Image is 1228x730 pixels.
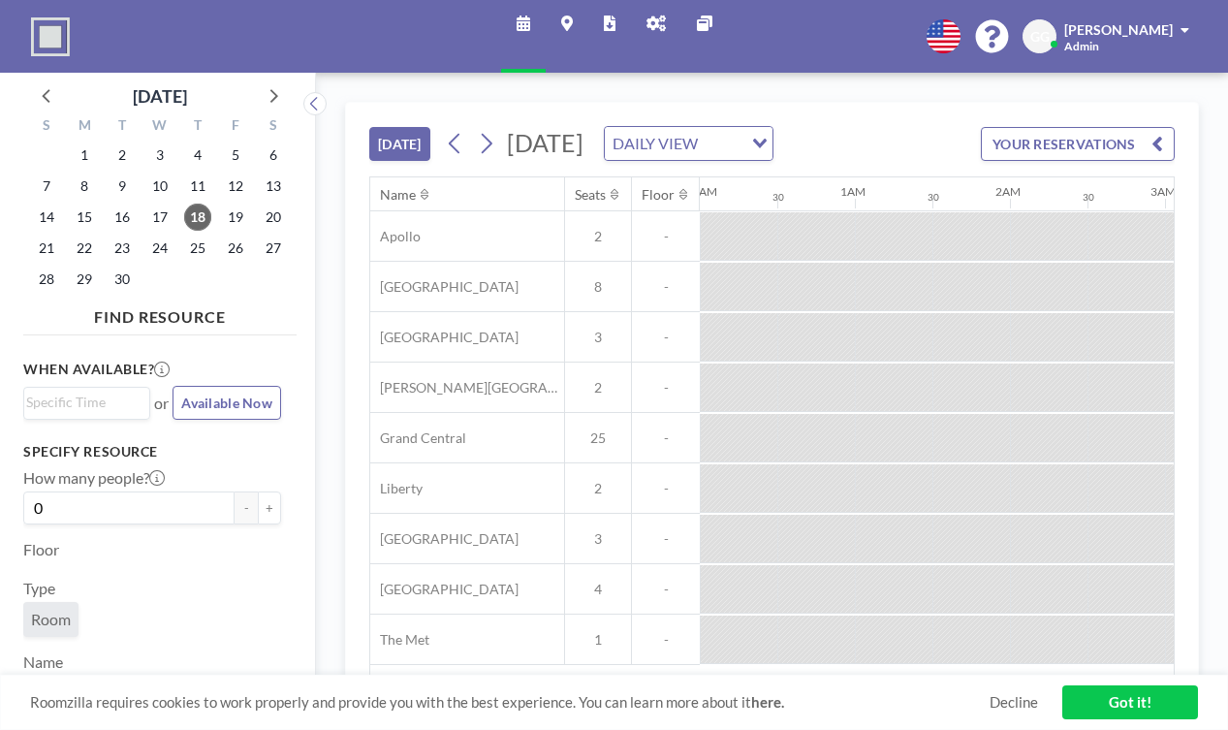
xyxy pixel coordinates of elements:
[565,329,631,346] span: 3
[565,480,631,497] span: 2
[109,204,136,231] span: Tuesday, September 16, 2025
[632,530,700,548] span: -
[184,142,211,169] span: Thursday, September 4, 2025
[104,114,142,140] div: T
[370,480,423,497] span: Liberty
[370,631,429,649] span: The Met
[71,235,98,262] span: Monday, September 22, 2025
[254,114,292,140] div: S
[751,693,784,711] a: here.
[380,186,416,204] div: Name
[154,394,169,413] span: or
[109,235,136,262] span: Tuesday, September 23, 2025
[632,631,700,649] span: -
[23,540,59,559] label: Floor
[26,392,139,413] input: Search for option
[632,228,700,245] span: -
[260,235,287,262] span: Saturday, September 27, 2025
[184,204,211,231] span: Thursday, September 18, 2025
[575,186,606,204] div: Seats
[109,266,136,293] span: Tuesday, September 30, 2025
[565,278,631,296] span: 8
[685,184,717,199] div: 12AM
[1062,685,1198,719] a: Got it!
[23,652,63,672] label: Name
[565,631,631,649] span: 1
[216,114,254,140] div: F
[222,173,249,200] span: Friday, September 12, 2025
[71,142,98,169] span: Monday, September 1, 2025
[605,127,772,160] div: Search for option
[31,17,70,56] img: organization-logo
[66,114,104,140] div: M
[370,581,519,598] span: [GEOGRAPHIC_DATA]
[370,379,564,397] span: [PERSON_NAME][GEOGRAPHIC_DATA]
[23,443,281,460] h3: Specify resource
[565,379,631,397] span: 2
[260,204,287,231] span: Saturday, September 20, 2025
[565,228,631,245] span: 2
[632,278,700,296] span: -
[565,581,631,598] span: 4
[370,228,421,245] span: Apollo
[370,429,466,447] span: Grand Central
[71,204,98,231] span: Monday, September 15, 2025
[990,693,1038,712] a: Decline
[222,204,249,231] span: Friday, September 19, 2025
[260,142,287,169] span: Saturday, September 6, 2025
[28,114,66,140] div: S
[23,468,165,488] label: How many people?
[632,379,700,397] span: -
[632,429,700,447] span: -
[30,693,990,712] span: Roomzilla requires cookies to work properly and provide you with the best experience. You can lea...
[981,127,1175,161] button: YOUR RESERVATIONS
[222,142,249,169] span: Friday, September 5, 2025
[565,530,631,548] span: 3
[181,395,272,411] span: Available Now
[772,191,784,204] div: 30
[260,173,287,200] span: Saturday, September 13, 2025
[184,235,211,262] span: Thursday, September 25, 2025
[1150,184,1176,199] div: 3AM
[1064,21,1173,38] span: [PERSON_NAME]
[31,610,71,629] span: Room
[632,480,700,497] span: -
[184,173,211,200] span: Thursday, September 11, 2025
[632,581,700,598] span: -
[1030,28,1050,46] span: GG
[928,191,939,204] div: 30
[704,131,740,156] input: Search for option
[24,388,149,417] div: Search for option
[370,329,519,346] span: [GEOGRAPHIC_DATA]
[71,266,98,293] span: Monday, September 29, 2025
[369,127,430,161] button: [DATE]
[995,184,1021,199] div: 2AM
[642,186,675,204] div: Floor
[565,429,631,447] span: 25
[370,530,519,548] span: [GEOGRAPHIC_DATA]
[370,278,519,296] span: [GEOGRAPHIC_DATA]
[33,266,60,293] span: Sunday, September 28, 2025
[609,131,702,156] span: DAILY VIEW
[23,300,297,327] h4: FIND RESOURCE
[133,82,187,110] div: [DATE]
[258,492,281,524] button: +
[109,142,136,169] span: Tuesday, September 2, 2025
[33,204,60,231] span: Sunday, September 14, 2025
[507,128,583,157] span: [DATE]
[33,173,60,200] span: Sunday, September 7, 2025
[178,114,216,140] div: T
[23,579,55,598] label: Type
[840,184,866,199] div: 1AM
[632,329,700,346] span: -
[142,114,179,140] div: W
[109,173,136,200] span: Tuesday, September 9, 2025
[146,173,173,200] span: Wednesday, September 10, 2025
[146,235,173,262] span: Wednesday, September 24, 2025
[146,142,173,169] span: Wednesday, September 3, 2025
[71,173,98,200] span: Monday, September 8, 2025
[146,204,173,231] span: Wednesday, September 17, 2025
[173,386,281,420] button: Available Now
[1083,191,1094,204] div: 30
[33,235,60,262] span: Sunday, September 21, 2025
